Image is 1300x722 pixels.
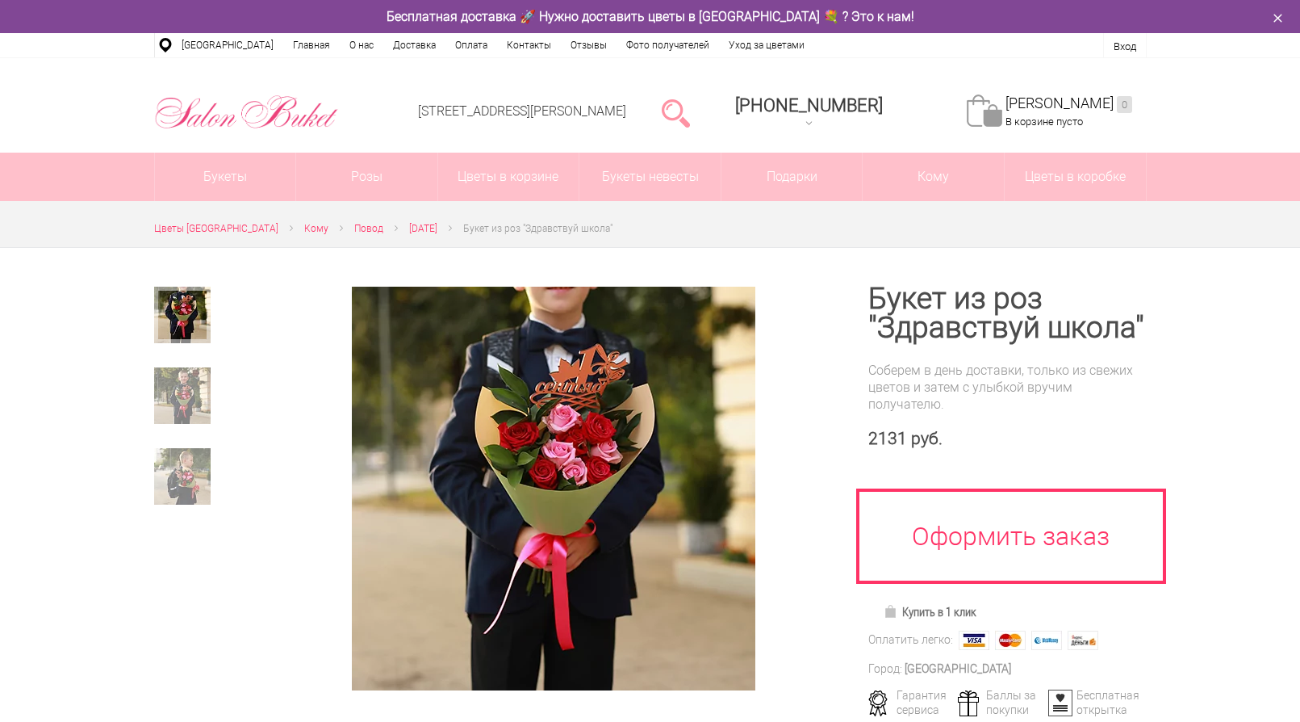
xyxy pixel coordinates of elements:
[304,220,328,237] a: Кому
[868,632,953,649] div: Оплатить легко:
[1031,631,1062,650] img: Webmoney
[172,33,283,57] a: [GEOGRAPHIC_DATA]
[304,223,328,234] span: Кому
[383,33,445,57] a: Доставка
[884,605,902,618] img: Купить в 1 клик
[354,220,383,237] a: Повод
[340,33,383,57] a: О нас
[354,223,383,234] span: Повод
[1005,94,1132,113] a: [PERSON_NAME]
[155,153,296,201] a: Букеты
[278,287,830,691] a: Увеличить
[352,287,755,691] img: Букет из роз "Здравствуй школа"
[296,153,437,201] a: Розы
[856,489,1166,584] a: Оформить заказ
[409,220,437,237] a: [DATE]
[283,33,340,57] a: Главная
[497,33,561,57] a: Контакты
[735,95,883,115] span: [PHONE_NUMBER]
[995,631,1026,650] img: MasterCard
[154,220,278,237] a: Цветы [GEOGRAPHIC_DATA]
[561,33,617,57] a: Отзывы
[617,33,719,57] a: Фото получателей
[418,103,626,119] a: [STREET_ADDRESS][PERSON_NAME]
[1117,96,1132,113] ins: 0
[905,661,1011,678] div: [GEOGRAPHIC_DATA]
[142,8,1159,25] div: Бесплатная доставка 🚀 Нужно доставить цветы в [GEOGRAPHIC_DATA] 💐 ? Это к нам!
[868,429,1147,449] div: 2131 руб.
[863,688,955,717] div: Гарантия сервиса
[438,153,579,201] a: Цветы в корзине
[1005,153,1146,201] a: Цветы в коробке
[154,223,278,234] span: Цветы [GEOGRAPHIC_DATA]
[721,153,863,201] a: Подарки
[863,153,1004,201] span: Кому
[445,33,497,57] a: Оплата
[719,33,814,57] a: Уход за цветами
[463,223,612,234] span: Букет из роз "Здравствуй школа"
[1068,631,1098,650] img: Яндекс Деньги
[1043,688,1135,717] div: Бесплатная открытка
[725,90,892,136] a: [PHONE_NUMBER]
[409,223,437,234] span: [DATE]
[868,284,1147,342] h1: Букет из роз "Здравствуй школа"
[154,91,339,133] img: Цветы Нижний Новгород
[579,153,721,201] a: Букеты невесты
[1005,115,1083,128] span: В корзине пусто
[959,631,989,650] img: Visa
[1114,40,1136,52] a: Вход
[952,688,1045,717] div: Баллы за покупки
[876,601,984,623] a: Купить в 1 клик
[868,362,1147,413] div: Соберем в день доставки, только из свежих цветов и затем с улыбкой вручим получателю.
[868,661,902,678] div: Город:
